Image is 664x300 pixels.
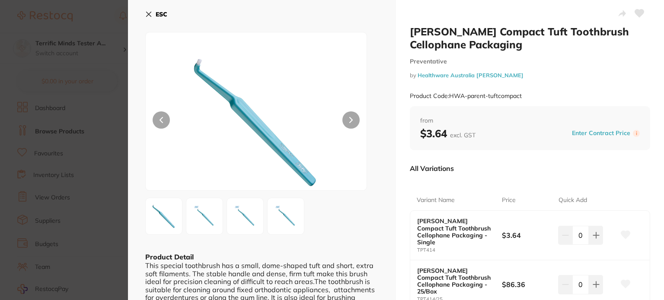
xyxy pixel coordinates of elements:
[156,10,167,18] b: ESC
[189,201,220,232] img: XzFfMS5wbmc
[417,247,502,253] small: TPT414
[410,72,650,79] small: by
[190,54,322,190] img: dC5wbmc
[420,117,640,125] span: from
[502,231,552,240] b: $3.64
[230,201,261,232] img: XzIucG5n
[145,7,167,22] button: ESC
[569,129,633,137] button: Enter Contract Price
[502,196,516,205] p: Price
[420,127,476,140] b: $3.64
[410,92,522,100] small: Product Code: HWA-parent-tuftcompact
[450,131,476,139] span: excl. GST
[145,253,194,261] b: Product Detail
[417,218,493,245] b: [PERSON_NAME] Compact Tuft Toothbrush Cellophane Packaging - Single
[270,201,301,232] img: XzEucG5n
[148,201,179,232] img: dC5wbmc
[417,196,455,205] p: Variant Name
[633,130,640,137] label: i
[410,58,650,65] small: Preventative
[502,280,552,289] b: $86.36
[418,72,524,79] a: Healthware Australia [PERSON_NAME]
[410,25,650,51] h2: [PERSON_NAME] Compact Tuft Toothbrush Cellophane Packaging
[410,164,454,173] p: All Variations
[559,196,587,205] p: Quick Add
[417,267,493,295] b: [PERSON_NAME] Compact Tuft Toothbrush Cellophane Packaging - 25/Box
